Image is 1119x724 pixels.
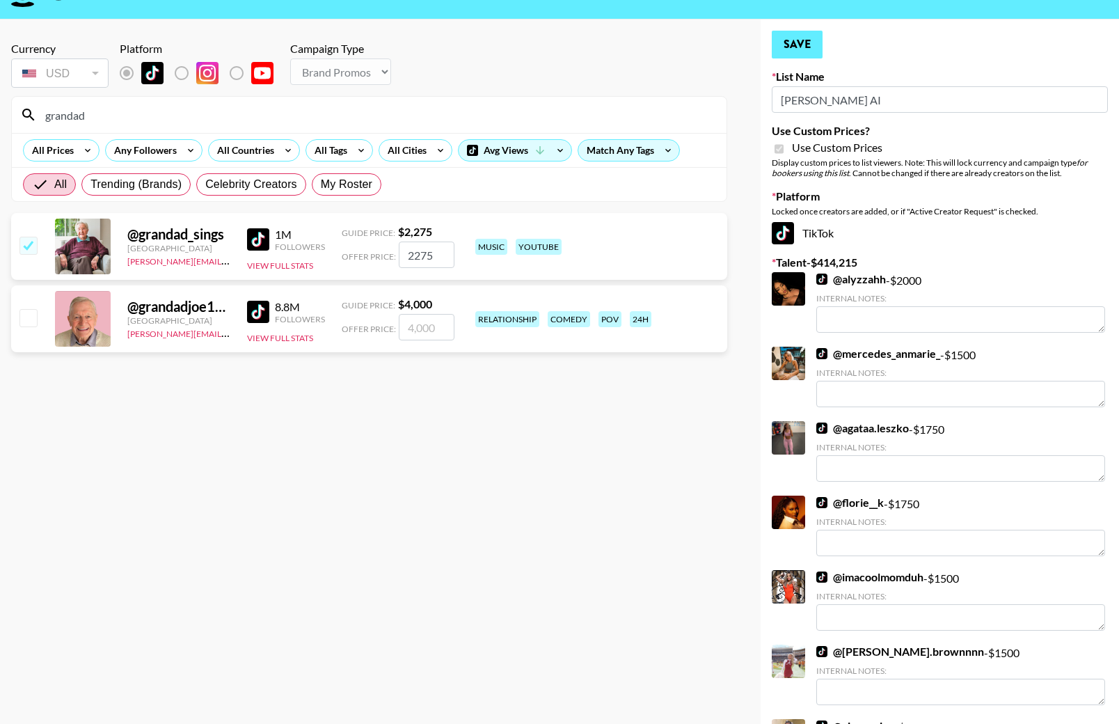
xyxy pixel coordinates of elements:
[772,157,1108,178] div: Display custom prices to list viewers. Note: This will lock currency and campaign type . Cannot b...
[127,315,230,326] div: [GEOGRAPHIC_DATA]
[398,297,432,310] strong: $ 4,000
[275,300,325,314] div: 8.8M
[127,226,230,243] div: @ grandad_sings
[772,189,1108,203] label: Platform
[816,368,1105,378] div: Internal Notes:
[816,570,1105,631] div: - $ 1500
[516,239,562,255] div: youtube
[816,496,1105,556] div: - $ 1750
[792,141,882,155] span: Use Custom Prices
[127,298,230,315] div: @ grandadjoe1933
[816,591,1105,601] div: Internal Notes:
[772,124,1108,138] label: Use Custom Prices?
[398,225,432,238] strong: $ 2,275
[475,311,539,327] div: relationship
[127,326,333,339] a: [PERSON_NAME][EMAIL_ADDRESS][DOMAIN_NAME]
[816,645,984,659] a: @[PERSON_NAME].brownnnn
[37,104,718,126] input: Search by User Name
[816,646,827,657] img: TikTok
[578,140,679,161] div: Match Any Tags
[816,274,827,285] img: TikTok
[342,251,396,262] span: Offer Price:
[816,442,1105,452] div: Internal Notes:
[772,222,794,244] img: TikTok
[11,42,109,56] div: Currency
[816,293,1105,304] div: Internal Notes:
[306,140,350,161] div: All Tags
[24,140,77,161] div: All Prices
[141,62,164,84] img: TikTok
[816,517,1105,527] div: Internal Notes:
[106,140,180,161] div: Any Followers
[275,242,325,252] div: Followers
[772,70,1108,84] label: List Name
[548,311,590,327] div: comedy
[247,333,313,343] button: View Full Stats
[247,260,313,271] button: View Full Stats
[816,347,940,361] a: @mercedes_anmarie_
[816,645,1105,705] div: - $ 1500
[772,157,1088,178] em: for bookers using this list
[772,31,823,58] button: Save
[379,140,429,161] div: All Cities
[816,423,827,434] img: TikTok
[816,570,923,584] a: @imacoolmomduh
[14,61,106,86] div: USD
[275,314,325,324] div: Followers
[290,42,391,56] div: Campaign Type
[816,421,1105,482] div: - $ 1750
[399,314,454,340] input: 4,000
[321,176,372,193] span: My Roster
[598,311,621,327] div: pov
[816,497,827,508] img: TikTok
[120,58,285,88] div: List locked to TikTok.
[772,222,1108,244] div: TikTok
[772,206,1108,217] div: Locked once creators are added, or if "Active Creator Request" is checked.
[247,228,269,251] img: TikTok
[816,272,1105,333] div: - $ 2000
[205,176,297,193] span: Celebrity Creators
[816,272,886,286] a: @alyzzahh
[630,311,651,327] div: 24h
[247,301,269,323] img: TikTok
[816,347,1105,407] div: - $ 1500
[209,140,277,161] div: All Countries
[342,228,395,238] span: Guide Price:
[475,239,507,255] div: music
[772,255,1108,269] label: Talent - $ 414,215
[11,56,109,90] div: Currency is locked to USD
[120,42,285,56] div: Platform
[251,62,273,84] img: YouTube
[399,242,454,268] input: 2,275
[196,62,219,84] img: Instagram
[816,572,827,583] img: TikTok
[816,666,1105,676] div: Internal Notes:
[816,348,827,359] img: TikTok
[127,243,230,253] div: [GEOGRAPHIC_DATA]
[275,228,325,242] div: 1M
[459,140,571,161] div: Avg Views
[54,176,67,193] span: All
[342,300,395,310] span: Guide Price:
[816,421,909,435] a: @agataa.leszko
[816,496,884,510] a: @florie__k
[342,324,396,334] span: Offer Price:
[127,253,399,267] a: [PERSON_NAME][EMAIL_ADDRESS][PERSON_NAME][DOMAIN_NAME]
[90,176,182,193] span: Trending (Brands)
